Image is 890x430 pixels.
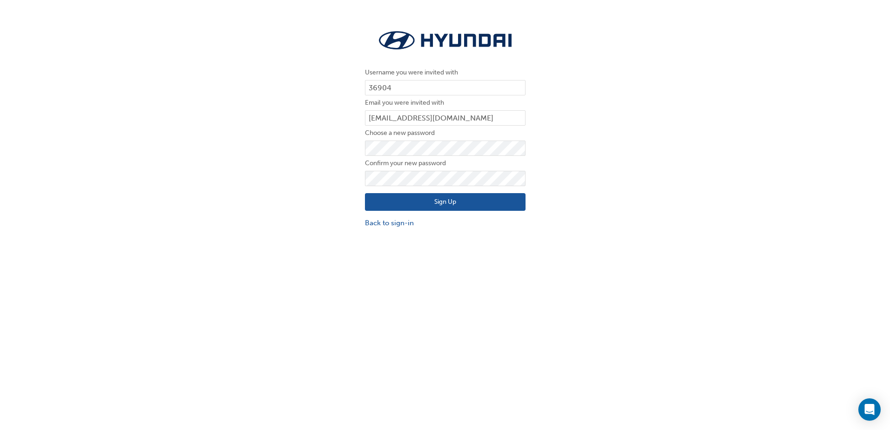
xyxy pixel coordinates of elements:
input: Username [365,80,526,96]
a: Back to sign-in [365,218,526,228]
label: Confirm your new password [365,158,526,169]
div: Open Intercom Messenger [858,398,881,421]
label: Choose a new password [365,128,526,139]
button: Sign Up [365,193,526,211]
img: Trak [365,28,526,53]
label: Email you were invited with [365,97,526,108]
label: Username you were invited with [365,67,526,78]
